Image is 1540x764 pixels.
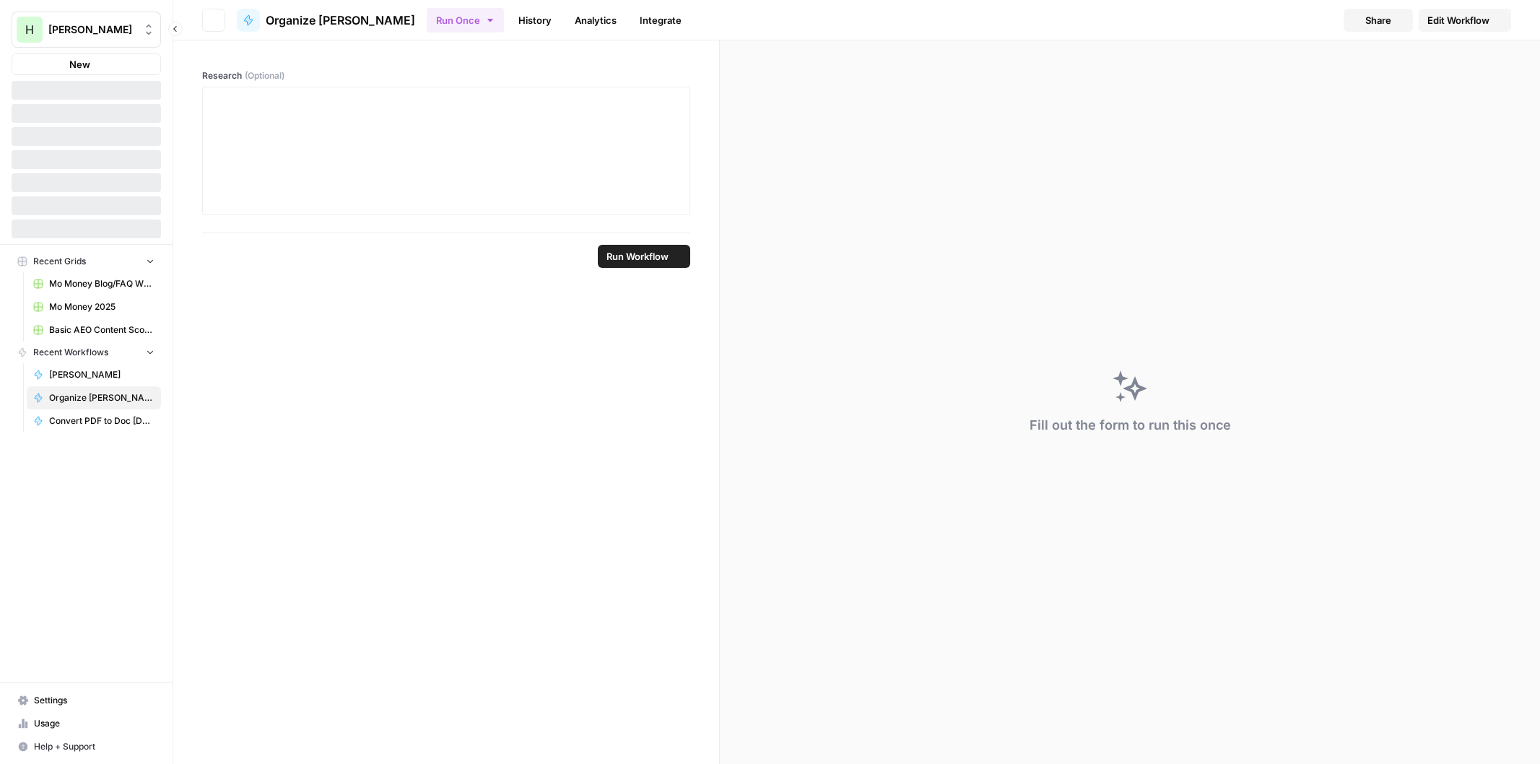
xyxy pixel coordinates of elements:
button: Help + Support [12,735,161,758]
a: Settings [12,689,161,712]
span: Mo Money 2025 [49,300,155,313]
span: New [69,57,90,71]
span: H [25,21,34,38]
span: Settings [34,694,155,707]
span: Run Workflow [606,249,669,264]
span: Organize [PERSON_NAME] [49,391,155,404]
button: Recent Grids [12,251,161,272]
span: Usage [34,717,155,730]
a: Organize [PERSON_NAME] [237,9,415,32]
span: [PERSON_NAME] [49,368,155,381]
button: Workspace: Hasbrook [12,12,161,48]
button: Run Once [427,8,504,32]
a: Organize [PERSON_NAME] [27,386,161,409]
span: (Optional) [245,69,284,82]
span: Edit Workflow [1427,13,1489,27]
div: Fill out the form to run this once [1030,415,1231,435]
span: Basic AEO Content Scorecard with Improvement Report Grid [49,324,155,337]
a: Convert PDF to Doc [DATE] [27,409,161,433]
button: Recent Workflows [12,342,161,363]
span: Convert PDF to Doc [DATE] [49,414,155,427]
a: Edit Workflow [1419,9,1511,32]
a: Basic AEO Content Scorecard with Improvement Report Grid [27,318,161,342]
button: Share [1344,9,1413,32]
span: Recent Grids [33,255,86,268]
span: Share [1365,13,1391,27]
a: Mo Money Blog/FAQ Writer [27,272,161,295]
button: Run Workflow [598,245,690,268]
span: Help + Support [34,740,155,753]
a: Mo Money 2025 [27,295,161,318]
span: Recent Workflows [33,346,108,359]
a: History [510,9,560,32]
span: Organize [PERSON_NAME] [266,12,415,29]
button: New [12,53,161,75]
span: Mo Money Blog/FAQ Writer [49,277,155,290]
span: [PERSON_NAME] [48,22,136,37]
a: [PERSON_NAME] [27,363,161,386]
a: Usage [12,712,161,735]
a: Analytics [566,9,625,32]
label: Research [202,69,690,82]
a: Integrate [631,9,690,32]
